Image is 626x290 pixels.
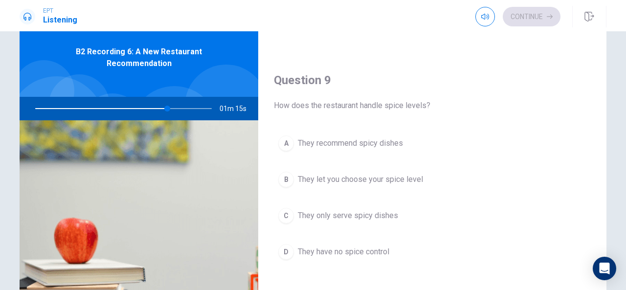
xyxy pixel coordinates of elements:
div: C [278,208,294,223]
div: A [278,135,294,151]
button: AThey recommend spicy dishes [274,131,591,156]
span: They have no spice control [298,246,389,258]
span: EPT [43,7,77,14]
span: They only serve spicy dishes [298,210,398,222]
div: D [278,244,294,260]
button: CThey only serve spicy dishes [274,203,591,228]
div: B [278,172,294,187]
button: DThey have no spice control [274,240,591,264]
span: They recommend spicy dishes [298,137,403,149]
span: How does the restaurant handle spice levels? [274,100,591,112]
span: They let you choose your spice level [298,174,423,185]
h4: Question 9 [274,72,591,88]
span: 01m 15s [220,97,254,120]
button: BThey let you choose your spice level [274,167,591,192]
h1: Listening [43,14,77,26]
div: Open Intercom Messenger [593,257,616,280]
span: B2 Recording 6: A New Restaurant Recommendation [51,46,226,69]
